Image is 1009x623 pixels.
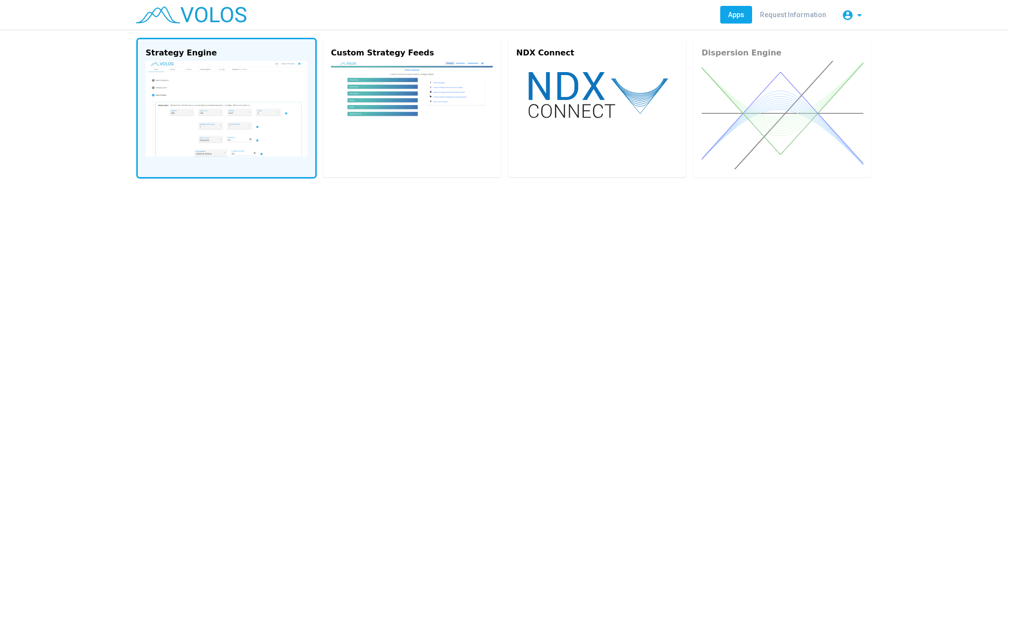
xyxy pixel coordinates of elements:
a: Request Information [752,6,834,24]
img: strategy-engine.png [146,61,307,156]
span: Apps [728,11,744,19]
mat-icon: account_circle [842,9,854,21]
img: ndx-connect.svg [516,61,678,128]
img: custom.png [331,61,493,138]
img: dispersion.svg [702,61,863,169]
div: NDX Connect [516,47,678,59]
div: Strategy Engine [146,47,307,59]
div: Dispersion Engine [702,47,863,59]
mat-icon: arrow_drop_down [854,9,865,21]
div: Custom Strategy Feeds [331,47,493,59]
span: Request Information [760,11,826,19]
a: Apps [720,6,752,24]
